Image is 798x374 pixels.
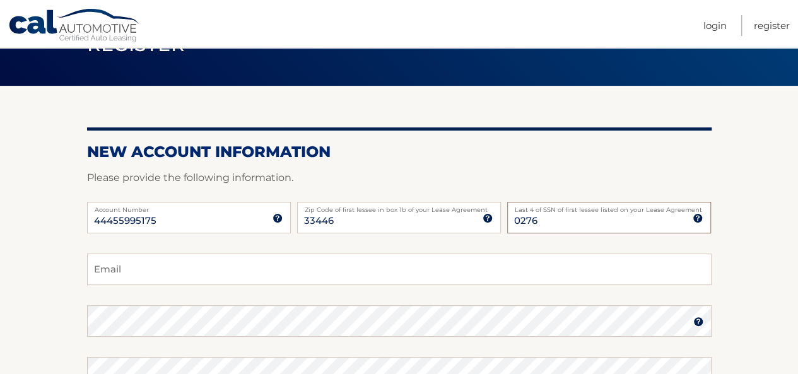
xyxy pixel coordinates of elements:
[273,213,283,223] img: tooltip.svg
[703,15,727,36] a: Login
[507,202,711,212] label: Last 4 of SSN of first lessee listed on your Lease Agreement
[87,169,712,187] p: Please provide the following information.
[754,15,790,36] a: Register
[297,202,501,233] input: Zip Code
[297,202,501,212] label: Zip Code of first lessee in box 1b of your Lease Agreement
[87,202,291,212] label: Account Number
[483,213,493,223] img: tooltip.svg
[507,202,711,233] input: SSN or EIN (last 4 digits only)
[87,254,712,285] input: Email
[8,8,141,45] a: Cal Automotive
[87,202,291,233] input: Account Number
[87,143,712,161] h2: New Account Information
[693,317,703,327] img: tooltip.svg
[693,213,703,223] img: tooltip.svg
